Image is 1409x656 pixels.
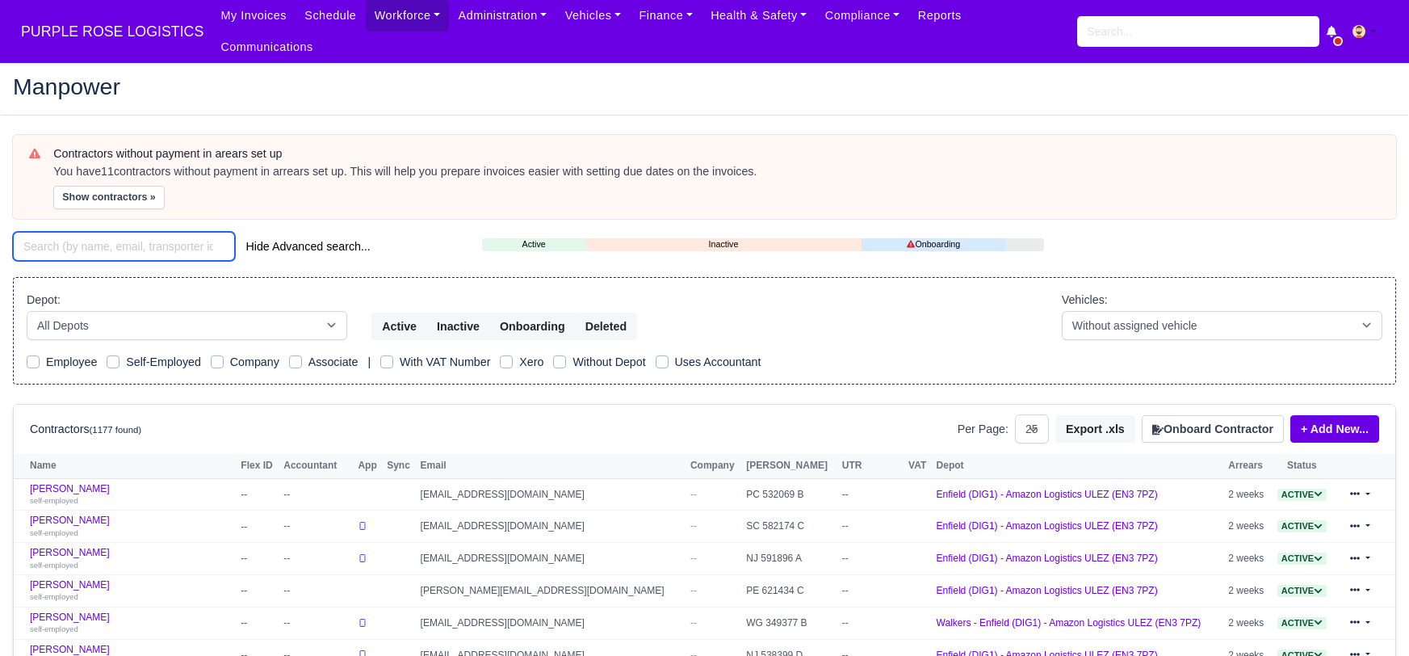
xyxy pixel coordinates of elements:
[279,607,354,639] td: --
[279,574,354,607] td: --
[742,607,838,639] td: WG 349377 B
[690,489,697,500] span: --
[519,353,543,372] label: Xero
[690,520,697,532] span: --
[686,454,742,478] th: Company
[14,454,237,478] th: Name
[30,496,78,505] small: self-employed
[1277,585,1327,596] a: Active
[308,353,359,372] label: Associate
[1224,543,1271,575] td: 2 weeks
[30,547,233,570] a: [PERSON_NAME] self-employed
[1271,454,1332,478] th: Status
[937,617,1201,629] a: Walkers - Enfield (DIG1) - Amazon Logistics ULEZ (EN3 7PZ)
[30,579,233,603] a: [PERSON_NAME] self-employed
[742,511,838,543] td: SC 582174 C
[417,607,686,639] td: [EMAIL_ADDRESS][DOMAIN_NAME]
[838,574,904,607] td: --
[742,574,838,607] td: PE 621434 C
[237,543,279,575] td: --
[862,238,1006,251] a: Onboarding
[838,511,904,543] td: --
[30,483,233,507] a: [PERSON_NAME] self-employed
[489,313,576,340] button: Onboarding
[838,454,904,478] th: UTR
[1290,415,1379,443] a: + Add New...
[367,355,371,368] span: |
[1077,16,1319,47] input: Search...
[742,543,838,575] td: NJ 591896 A
[279,478,354,511] td: --
[958,420,1009,439] label: Per Page:
[53,147,1380,161] h6: Contractors without payment in arears set up
[1142,415,1284,443] button: Onboard Contractor
[1277,489,1327,501] span: Active
[937,553,1158,564] a: Enfield (DIG1) - Amazon Logistics ULEZ (EN3 7PZ)
[237,511,279,543] td: --
[482,238,585,251] a: Active
[1277,520,1327,532] span: Active
[371,313,427,340] button: Active
[212,32,322,63] a: Communications
[675,353,761,372] label: Uses Accountant
[1055,415,1135,443] button: Export .xls
[417,454,686,478] th: Email
[90,425,142,435] small: (1177 found)
[30,561,78,570] small: self-employed
[30,592,78,601] small: self-employed
[53,186,165,209] button: Show contractors »
[237,454,279,478] th: Flex ID
[13,232,235,261] input: Search (by name, email, transporter id) ...
[400,353,490,372] label: With VAT Number
[417,543,686,575] td: [EMAIL_ADDRESS][DOMAIN_NAME]
[904,454,933,478] th: VAT
[1,62,1408,115] div: Manpower
[1277,617,1327,629] span: Active
[30,612,233,635] a: [PERSON_NAME] self-employed
[572,353,645,372] label: Without Depot
[1224,454,1271,478] th: Arrears
[1277,585,1327,597] span: Active
[53,164,1380,180] div: You have contractors without payment in arrears set up. This will help you prepare invoices easie...
[585,238,861,251] a: Inactive
[1224,478,1271,511] td: 2 weeks
[575,313,637,340] button: Deleted
[46,353,97,372] label: Employee
[383,454,416,478] th: Sync
[1277,489,1327,500] a: Active
[937,520,1158,532] a: Enfield (DIG1) - Amazon Logistics ULEZ (EN3 7PZ)
[690,617,697,629] span: --
[937,489,1158,500] a: Enfield (DIG1) - Amazon Logistics ULEZ (EN3 7PZ)
[933,454,1225,478] th: Depot
[13,15,212,48] span: PURPLE ROSE LOGISTICS
[354,454,383,478] th: App
[30,515,233,538] a: [PERSON_NAME] self-employed
[690,585,697,596] span: --
[30,624,78,633] small: self-employed
[101,165,114,178] strong: 11
[279,511,354,543] td: --
[30,528,78,537] small: self-employed
[13,75,1396,98] h2: Manpower
[417,574,686,607] td: [PERSON_NAME][EMAIL_ADDRESS][DOMAIN_NAME]
[27,291,61,309] label: Depot:
[1277,553,1327,564] a: Active
[838,607,904,639] td: --
[417,478,686,511] td: [EMAIL_ADDRESS][DOMAIN_NAME]
[237,574,279,607] td: --
[417,511,686,543] td: [EMAIL_ADDRESS][DOMAIN_NAME]
[1224,574,1271,607] td: 2 weeks
[230,353,279,372] label: Company
[838,543,904,575] td: --
[1277,617,1327,629] a: Active
[237,607,279,639] td: --
[742,478,838,511] td: PC 532069 B
[13,16,212,48] a: PURPLE ROSE LOGISTICS
[742,454,838,478] th: [PERSON_NAME]
[126,353,201,372] label: Self-Employed
[1277,520,1327,532] a: Active
[690,553,697,564] span: --
[30,423,141,436] h6: Contractors
[1062,291,1108,309] label: Vehicles:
